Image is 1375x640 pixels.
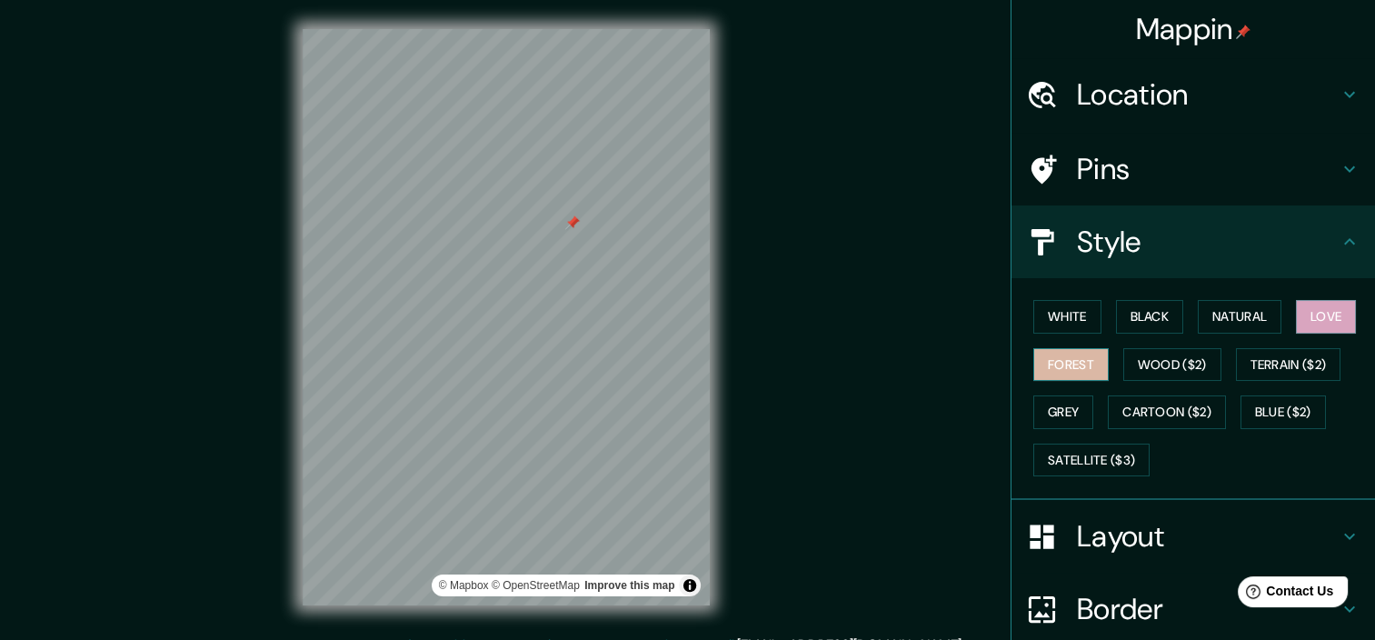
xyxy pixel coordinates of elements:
div: Location [1011,58,1375,131]
button: Forest [1033,348,1109,382]
button: Blue ($2) [1240,395,1326,429]
h4: Location [1077,76,1339,113]
h4: Style [1077,224,1339,260]
button: Natural [1198,300,1281,334]
button: Satellite ($3) [1033,444,1150,477]
button: Love [1296,300,1356,334]
a: OpenStreetMap [492,579,580,592]
h4: Mappin [1136,11,1251,47]
div: Pins [1011,133,1375,205]
a: Map feedback [584,579,674,592]
h4: Pins [1077,151,1339,187]
h4: Border [1077,591,1339,627]
div: Style [1011,205,1375,278]
button: Black [1116,300,1184,334]
iframe: Help widget launcher [1213,569,1355,620]
button: Toggle attribution [679,575,701,596]
button: Cartoon ($2) [1108,395,1226,429]
div: Layout [1011,500,1375,573]
h4: Layout [1077,518,1339,555]
canvas: Map [303,29,710,605]
button: Grey [1033,395,1093,429]
button: White [1033,300,1101,334]
a: Mapbox [439,579,489,592]
button: Wood ($2) [1123,348,1221,382]
button: Terrain ($2) [1236,348,1341,382]
img: pin-icon.png [1236,25,1250,39]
